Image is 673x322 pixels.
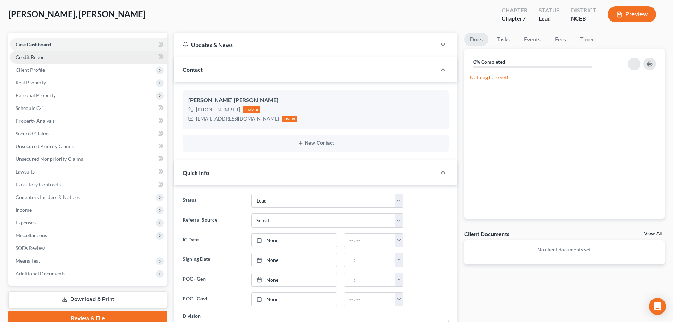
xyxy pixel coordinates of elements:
p: Nothing here yet! [470,74,659,81]
a: Secured Claims [10,127,167,140]
a: Timer [574,33,600,46]
div: home [282,116,297,122]
div: Client Documents [464,230,509,238]
a: None [252,293,337,306]
div: Updates & News [183,41,427,48]
span: Schedule C-1 [16,105,44,111]
span: Means Test [16,258,40,264]
span: Real Property [16,80,46,86]
a: Tasks [491,33,515,46]
button: Preview [608,6,656,22]
label: Referral Source [179,213,247,228]
a: None [252,234,337,247]
label: IC Date [179,233,247,247]
span: Property Analysis [16,118,55,124]
label: POC - Govt [179,292,247,306]
span: Additional Documents [16,270,65,276]
span: Income [16,207,32,213]
span: Quick Info [183,169,209,176]
a: Events [518,33,546,46]
a: Lawsuits [10,165,167,178]
a: Property Analysis [10,115,167,127]
span: SOFA Review [16,245,45,251]
input: -- : -- [344,293,395,306]
p: No client documents yet. [470,246,659,253]
span: Personal Property [16,92,56,98]
input: -- : -- [344,253,395,267]
label: Signing Date [179,253,247,267]
div: [PHONE_NUMBER] [196,106,240,113]
div: [PERSON_NAME] [PERSON_NAME] [188,96,443,105]
a: Docs [464,33,488,46]
div: mobile [243,106,260,113]
span: Secured Claims [16,130,49,136]
a: Fees [549,33,572,46]
a: Credit Report [10,51,167,64]
span: Contact [183,66,203,73]
span: Credit Report [16,54,46,60]
a: Unsecured Priority Claims [10,140,167,153]
a: Schedule C-1 [10,102,167,115]
a: Download & Print [8,291,167,308]
div: NCEB [571,14,596,23]
a: Case Dashboard [10,38,167,51]
span: Case Dashboard [16,41,51,47]
span: Expenses [16,219,36,226]
button: New Contact [188,140,443,146]
label: Status [179,194,247,208]
div: Chapter [502,6,527,14]
div: Lead [539,14,560,23]
a: Unsecured Nonpriority Claims [10,153,167,165]
div: [EMAIL_ADDRESS][DOMAIN_NAME] [196,115,279,122]
a: Executory Contracts [10,178,167,191]
strong: 0% Completed [473,59,505,65]
div: Chapter [502,14,527,23]
div: District [571,6,596,14]
span: Executory Contracts [16,181,61,187]
span: 7 [523,15,526,22]
a: None [252,253,337,267]
input: -- : -- [344,234,395,247]
input: -- : -- [344,273,395,286]
div: Open Intercom Messenger [649,298,666,315]
label: POC - Gen [179,273,247,287]
span: [PERSON_NAME], [PERSON_NAME] [8,9,146,19]
span: Miscellaneous [16,232,47,238]
a: SOFA Review [10,242,167,254]
span: Lawsuits [16,169,35,175]
a: View All [644,231,662,236]
div: Status [539,6,560,14]
a: None [252,273,337,286]
span: Unsecured Priority Claims [16,143,74,149]
div: Division [183,312,201,320]
span: Codebtors Insiders & Notices [16,194,80,200]
span: Client Profile [16,67,45,73]
span: Unsecured Nonpriority Claims [16,156,83,162]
